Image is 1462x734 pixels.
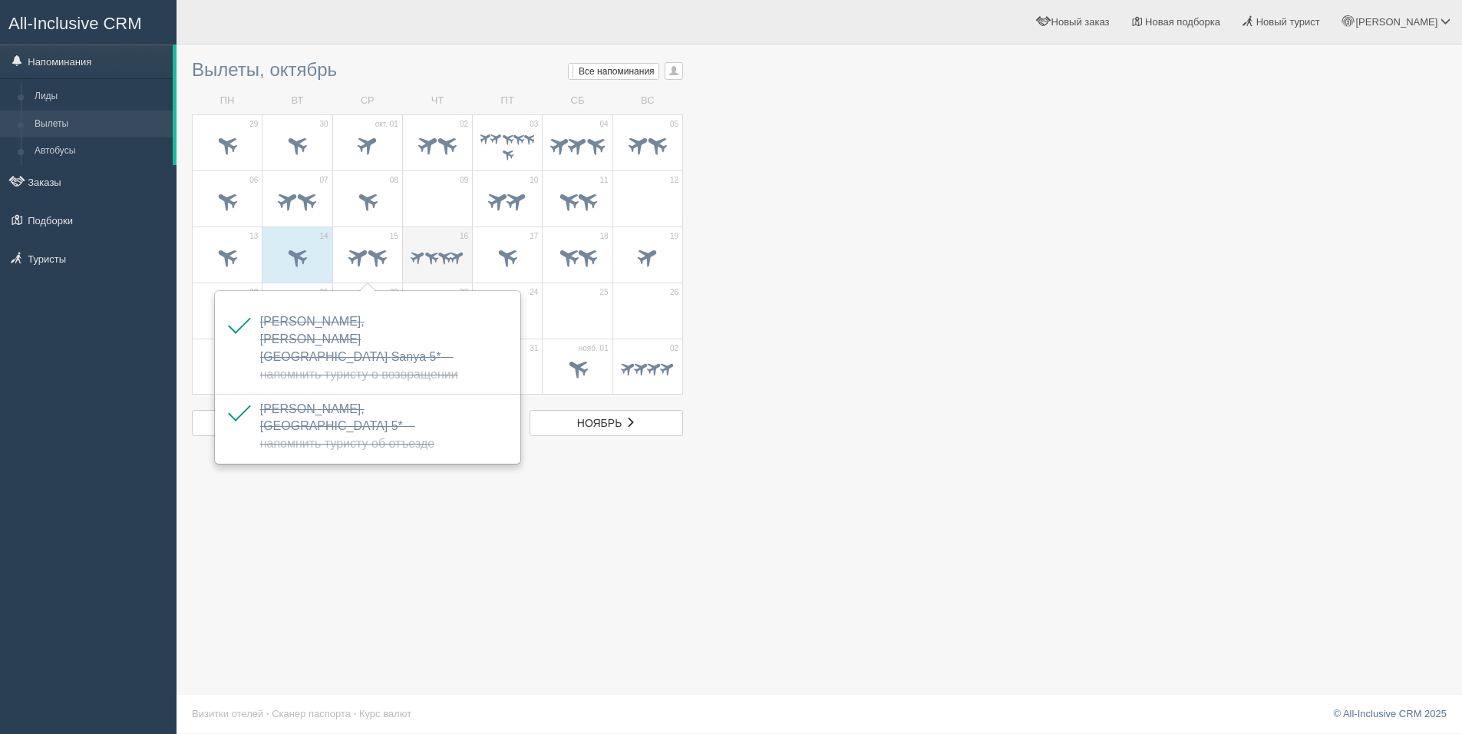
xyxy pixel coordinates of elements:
[192,60,683,80] h3: Вылеты, октябрь
[600,175,609,186] span: 11
[272,708,351,719] a: Сканер паспорта
[530,343,538,354] span: 31
[1333,708,1447,719] a: © All-Inclusive CRM 2025
[600,231,609,242] span: 18
[460,119,468,130] span: 02
[670,119,678,130] span: 05
[319,287,328,298] span: 21
[460,175,468,186] span: 09
[577,417,622,429] span: ноябрь
[670,231,678,242] span: 19
[249,287,258,298] span: 20
[28,83,173,111] a: Лиды
[390,231,398,242] span: 15
[530,287,538,298] span: 24
[319,175,328,186] span: 07
[530,231,538,242] span: 17
[260,315,458,381] a: [PERSON_NAME], [PERSON_NAME][GEOGRAPHIC_DATA] Sanya 5*— Напомнить туристу о возвращении
[530,175,538,186] span: 10
[390,175,398,186] span: 08
[579,343,609,354] span: нояб. 01
[473,88,543,114] td: ПТ
[249,119,258,130] span: 29
[28,137,173,165] a: Автобусы
[612,88,682,114] td: ВС
[260,402,434,451] span: [PERSON_NAME], [GEOGRAPHIC_DATA] 5*
[670,287,678,298] span: 26
[319,119,328,130] span: 30
[670,175,678,186] span: 12
[530,410,683,436] a: ноябрь
[460,287,468,298] span: 23
[1,1,176,43] a: All-Inclusive CRM
[460,231,468,242] span: 16
[319,231,328,242] span: 14
[192,410,345,436] a: сентябрь
[8,14,142,33] span: All-Inclusive CRM
[530,119,538,130] span: 03
[260,350,458,381] span: — Напомнить туристу о возвращении
[670,343,678,354] span: 02
[1051,16,1110,28] span: Новый заказ
[1355,16,1437,28] span: [PERSON_NAME]
[1145,16,1220,28] span: Новая подборка
[354,708,357,719] span: ·
[1256,16,1320,28] span: Новый турист
[260,402,434,451] a: [PERSON_NAME], [GEOGRAPHIC_DATA] 5*— Напомнить туристу об отъезде
[193,88,262,114] td: ПН
[260,315,458,381] span: [PERSON_NAME], [PERSON_NAME][GEOGRAPHIC_DATA] Sanya 5*
[192,708,263,719] a: Визитки отелей
[262,88,332,114] td: ВТ
[579,66,655,77] span: Все напоминания
[249,231,258,242] span: 13
[402,88,472,114] td: ЧТ
[28,111,173,138] a: Вылеты
[543,88,612,114] td: СБ
[375,119,398,130] span: окт. 01
[332,88,402,114] td: СР
[249,175,258,186] span: 06
[390,287,398,298] span: 22
[359,708,411,719] a: Курс валют
[600,119,609,130] span: 04
[600,287,609,298] span: 25
[266,708,269,719] span: ·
